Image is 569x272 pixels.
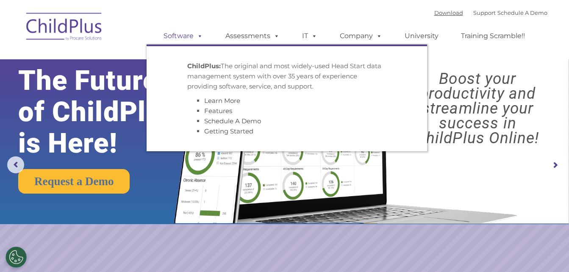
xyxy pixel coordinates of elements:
a: Request a Demo [18,169,130,194]
a: Training Scramble!! [452,28,533,44]
a: Assessments [217,28,288,44]
strong: ChildPlus: [187,62,221,70]
a: Support [473,9,496,16]
rs-layer: Boost your productivity and streamline your success in ChildPlus Online! [393,71,562,145]
a: Software [155,28,211,44]
span: Phone number [118,91,154,97]
a: Schedule A Demo [497,9,547,16]
a: Schedule A Demo [204,117,261,125]
a: Features [204,107,232,115]
a: University [396,28,447,44]
font: | [434,9,547,16]
a: Getting Started [204,127,253,135]
img: ChildPlus by Procare Solutions [22,7,107,49]
button: Cookies Settings [6,247,27,268]
rs-layer: The Future of ChildPlus is Here! [18,65,200,159]
p: The original and most widely-used Head Start data management system with over 35 years of experie... [187,61,386,92]
a: Learn More [204,97,240,105]
a: IT [294,28,326,44]
span: Last name [118,56,144,62]
a: Download [434,9,463,16]
a: Company [331,28,391,44]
